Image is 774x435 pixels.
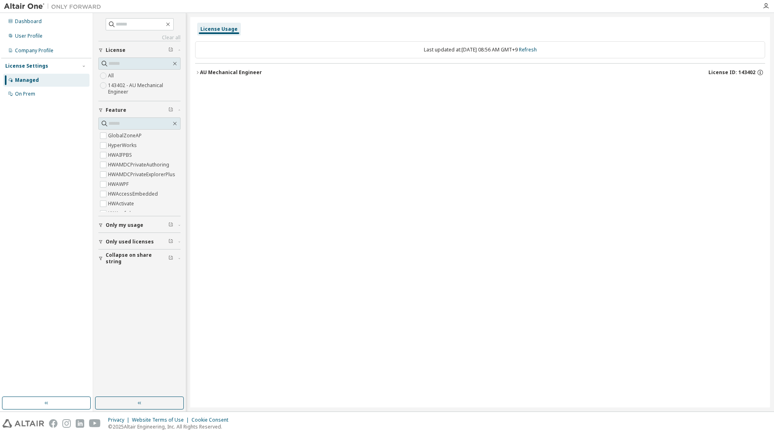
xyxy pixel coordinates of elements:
[108,131,143,141] label: GlobalZoneAP
[106,239,154,245] span: Only used licenses
[15,18,42,25] div: Dashboard
[106,107,126,113] span: Feature
[98,233,181,251] button: Only used licenses
[108,417,132,423] div: Privacy
[4,2,105,11] img: Altair One
[106,252,168,265] span: Collapse on share string
[106,222,143,228] span: Only my usage
[98,249,181,267] button: Collapse on share string
[108,170,177,179] label: HWAMDCPrivateExplorerPlus
[15,47,53,54] div: Company Profile
[195,64,765,81] button: AU Mechanical EngineerLicense ID: 143402
[108,179,130,189] label: HWAWPF
[15,77,39,83] div: Managed
[168,222,173,228] span: Clear filter
[195,41,765,58] div: Last updated at: [DATE] 08:56 AM GMT+9
[108,141,138,150] label: HyperWorks
[108,160,171,170] label: HWAMDCPrivateAuthoring
[200,26,238,32] div: License Usage
[15,33,43,39] div: User Profile
[132,417,191,423] div: Website Terms of Use
[15,91,35,97] div: On Prem
[708,69,755,76] span: License ID: 143402
[49,419,57,428] img: facebook.svg
[2,419,44,428] img: altair_logo.svg
[168,255,173,262] span: Clear filter
[98,41,181,59] button: License
[98,101,181,119] button: Feature
[108,199,136,209] label: HWActivate
[62,419,71,428] img: instagram.svg
[108,81,181,97] label: 143402 - AU Mechanical Engineer
[5,63,48,69] div: License Settings
[106,47,125,53] span: License
[108,189,159,199] label: HWAccessEmbedded
[98,34,181,41] a: Clear all
[168,47,173,53] span: Clear filter
[89,419,101,428] img: youtube.svg
[519,46,537,53] a: Refresh
[200,69,262,76] div: AU Mechanical Engineer
[168,107,173,113] span: Clear filter
[191,417,233,423] div: Cookie Consent
[108,71,115,81] label: All
[108,209,134,218] label: HWAcufwh
[108,423,233,430] p: © 2025 Altair Engineering, Inc. All Rights Reserved.
[98,216,181,234] button: Only my usage
[76,419,84,428] img: linkedin.svg
[168,239,173,245] span: Clear filter
[108,150,134,160] label: HWAIFPBS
